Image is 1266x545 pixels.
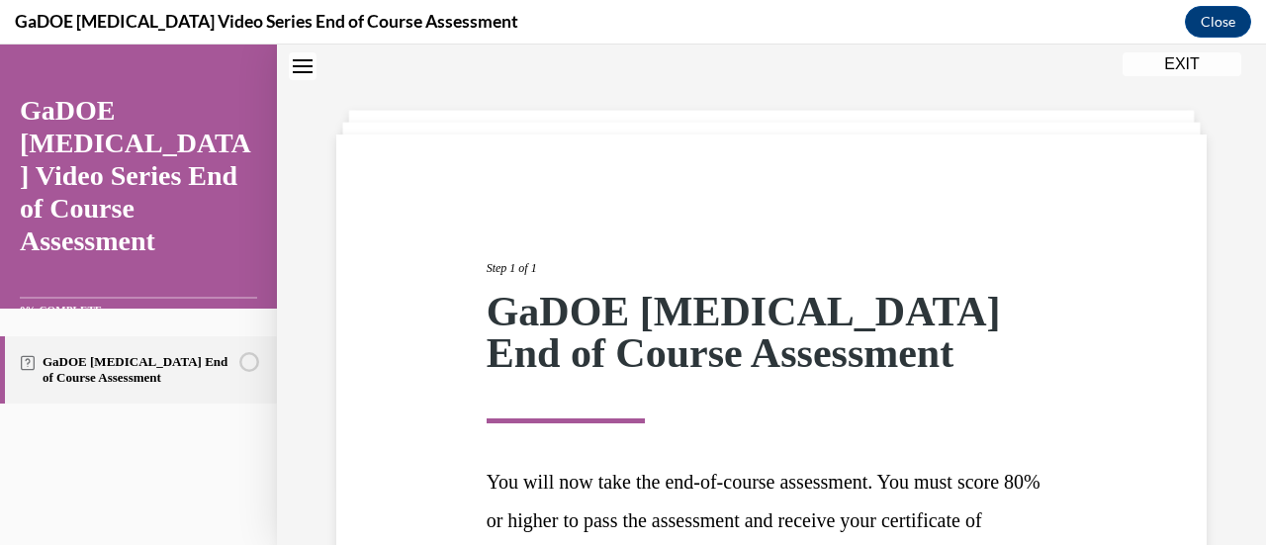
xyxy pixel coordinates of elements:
[487,246,1057,329] div: GaDOE [MEDICAL_DATA] End of Course Assessment
[20,49,257,213] a: GaDOE [MEDICAL_DATA] Video Series End of Course Assessment
[20,259,257,272] div: 0% COMPLETE
[487,426,1040,525] span: You will now take the end-of-course assessment. You must score 80% or higher to pass the assessme...
[1185,6,1251,38] button: Close
[289,8,316,36] button: Close navigation menu
[487,214,1057,234] div: Step 1 of 1
[15,9,518,34] h4: GaDOE [MEDICAL_DATA] Video Series End of Course Assessment
[1123,8,1241,32] button: EXIT
[239,308,259,327] svg: Unstarted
